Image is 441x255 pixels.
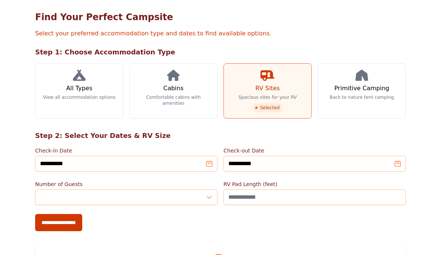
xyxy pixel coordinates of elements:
h3: Cabins [163,84,184,93]
p: Spacious sites for your RV [238,94,297,100]
h3: All Types [66,84,92,93]
a: RV Sites Spacious sites for your RV Selected [223,63,312,119]
h3: Primitive Camping [334,84,389,93]
h2: Step 2: Select Your Dates & RV Size [35,130,406,141]
a: Primitive Camping Back to nature tent camping [318,63,406,119]
a: Cabins Comfortable cabins with amenities [129,63,218,119]
h3: RV Sites [255,84,280,93]
label: Number of Guests [35,180,218,188]
label: Check-out Date [223,147,406,154]
p: Back to nature tent camping [330,94,394,100]
h2: Step 1: Choose Accommodation Type [35,47,406,57]
label: Check-in Date [35,147,218,154]
p: Comfortable cabins with amenities [136,94,211,106]
a: All Types View all accommodation options [35,63,123,119]
label: RV Pad Length (feet) [223,180,406,188]
span: Selected [253,103,283,112]
p: View all accommodation options [43,94,116,100]
h1: Find Your Perfect Campsite [35,11,406,23]
p: Select your preferred accommodation type and dates to find available options. [35,29,406,38]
